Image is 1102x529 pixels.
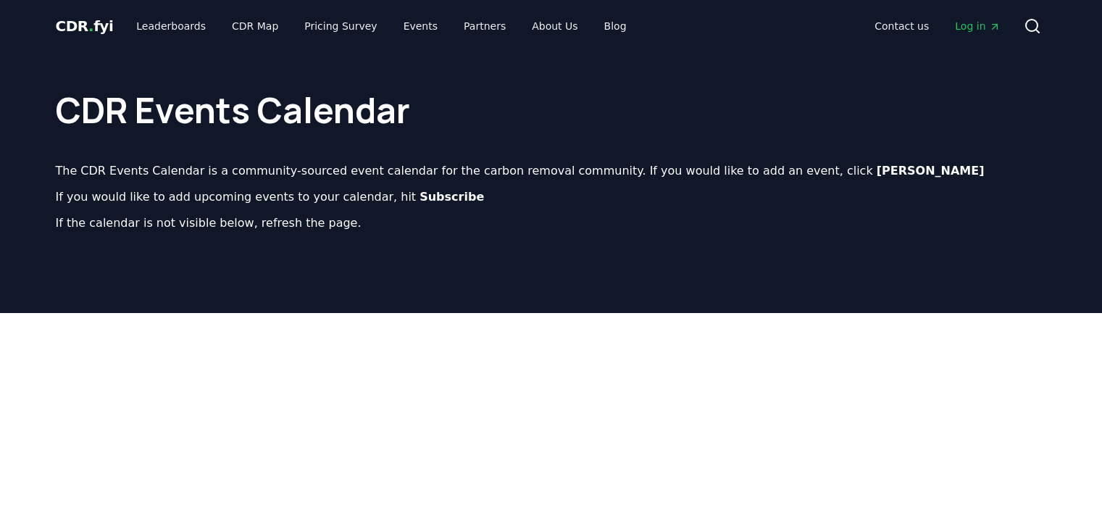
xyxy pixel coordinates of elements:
[56,188,1047,206] p: If you would like to add upcoming events to your calendar, hit
[419,190,484,204] b: Subscribe
[943,13,1011,39] a: Log in
[520,13,589,39] a: About Us
[220,13,290,39] a: CDR Map
[56,162,1047,180] p: The CDR Events Calendar is a community-sourced event calendar for the carbon removal community. I...
[293,13,388,39] a: Pricing Survey
[863,13,1011,39] nav: Main
[125,13,638,39] nav: Main
[392,13,449,39] a: Events
[593,13,638,39] a: Blog
[452,13,517,39] a: Partners
[56,214,1047,232] p: If the calendar is not visible below, refresh the page.
[125,13,217,39] a: Leaderboards
[56,16,114,36] a: CDR.fyi
[56,64,1047,128] h1: CDR Events Calendar
[877,164,985,178] b: [PERSON_NAME]
[955,19,1000,33] span: Log in
[863,13,940,39] a: Contact us
[56,17,114,35] span: CDR fyi
[88,17,93,35] span: .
